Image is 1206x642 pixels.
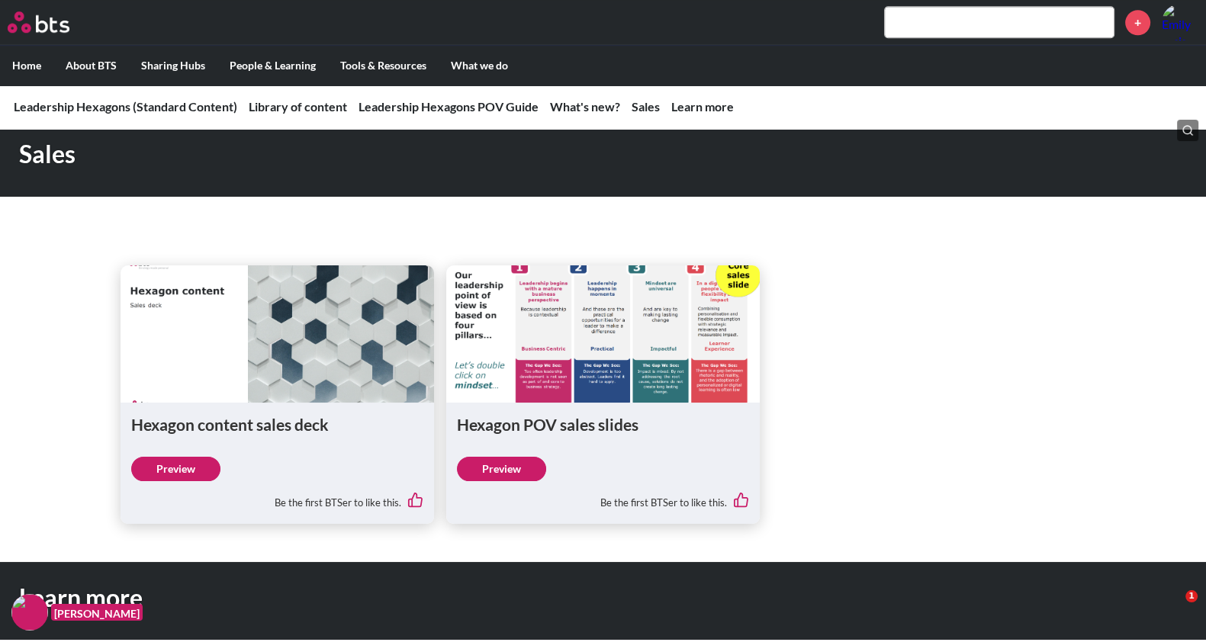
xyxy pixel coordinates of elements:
h1: Learn more [19,581,837,615]
div: Be the first BTSer to like this. [457,481,749,513]
img: F [11,594,48,631]
h1: Hexagon POV sales slides [457,413,749,435]
h1: Hexagon content sales deck [131,413,423,435]
label: Sharing Hubs [129,46,217,85]
a: Preview [457,457,546,481]
a: Go home [8,11,98,33]
a: Library of content [249,99,347,114]
iframe: Intercom live chat [1154,590,1191,627]
a: Sales [632,99,660,114]
a: Preview [131,457,220,481]
img: BTS Logo [8,11,69,33]
a: What's new? [550,99,620,114]
figcaption: [PERSON_NAME] [51,604,143,621]
a: Leadership Hexagons POV Guide [359,99,539,114]
label: People & Learning [217,46,328,85]
h1: Sales [19,137,837,172]
a: + [1125,10,1150,35]
label: Tools & Resources [328,46,439,85]
a: Leadership Hexagons (Standard Content) [14,99,237,114]
span: 1 [1185,590,1198,602]
img: Emily Steigerwald [1162,4,1198,40]
a: Learn more [671,99,734,114]
div: Be the first BTSer to like this. [131,481,423,513]
label: About BTS [53,46,129,85]
label: What we do [439,46,520,85]
a: Profile [1162,4,1198,40]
